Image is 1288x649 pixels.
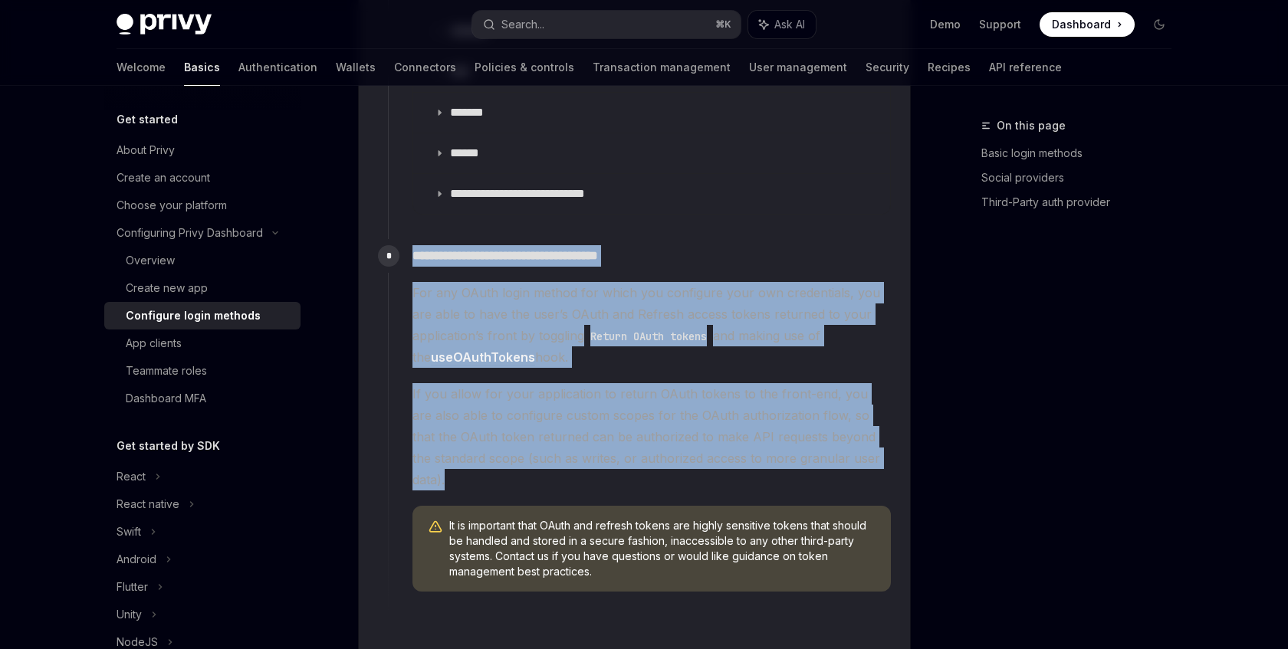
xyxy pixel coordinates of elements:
span: It is important that OAuth and refresh tokens are highly sensitive tokens that should be handled ... [449,518,876,579]
div: Configure login methods [126,306,261,325]
img: dark logo [117,14,212,35]
div: Search... [501,15,544,34]
a: Overview [104,247,301,274]
a: Choose your platform [104,192,301,219]
div: Create new app [126,279,208,297]
button: Ask AI [748,11,816,38]
div: Android [117,550,156,569]
span: On this page [997,116,1066,135]
div: Overview [126,251,175,270]
span: ⌘ K [715,18,731,31]
a: Teammate roles [104,357,301,385]
div: Dashboard MFA [126,389,206,408]
a: useOAuthTokens [431,349,535,365]
a: Demo [930,17,961,32]
a: Transaction management [593,49,731,86]
div: About Privy [117,141,175,159]
a: User management [749,49,847,86]
a: Basics [184,49,220,86]
div: Configuring Privy Dashboard [117,224,263,242]
h5: Get started [117,110,178,129]
h5: Get started by SDK [117,437,220,455]
div: Swift [117,523,141,541]
a: Recipes [928,49,971,86]
span: If you allow for your application to return OAuth tokens to the front-end, you are also able to c... [412,383,891,490]
a: About Privy [104,136,301,164]
a: Authentication [238,49,317,86]
a: Third-Party auth provider [981,190,1184,215]
a: Policies & controls [475,49,574,86]
div: Unity [117,605,142,624]
a: Support [979,17,1021,32]
svg: Warning [428,520,443,535]
span: For any OAuth login method for which you configure your own credentials, you are able to have the... [412,282,891,368]
a: API reference [989,49,1062,86]
button: Search...⌘K [472,11,741,38]
a: Basic login methods [981,141,1184,166]
div: Flutter [117,578,148,596]
a: Dashboard MFA [104,385,301,412]
code: Return OAuth tokens [584,328,713,345]
a: Create new app [104,274,301,302]
a: Create an account [104,164,301,192]
span: Dashboard [1052,17,1111,32]
a: Welcome [117,49,166,86]
a: Wallets [336,49,376,86]
div: Choose your platform [117,196,227,215]
a: Connectors [394,49,456,86]
span: Ask AI [774,17,805,32]
a: App clients [104,329,301,357]
a: Security [866,49,909,86]
a: Configure login methods [104,302,301,329]
div: App clients [126,334,182,352]
div: Create an account [117,169,210,187]
a: Dashboard [1040,12,1135,37]
div: Teammate roles [126,362,207,380]
div: React native [117,495,179,513]
button: Toggle dark mode [1147,12,1171,37]
a: Social providers [981,166,1184,190]
div: React [117,467,146,486]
